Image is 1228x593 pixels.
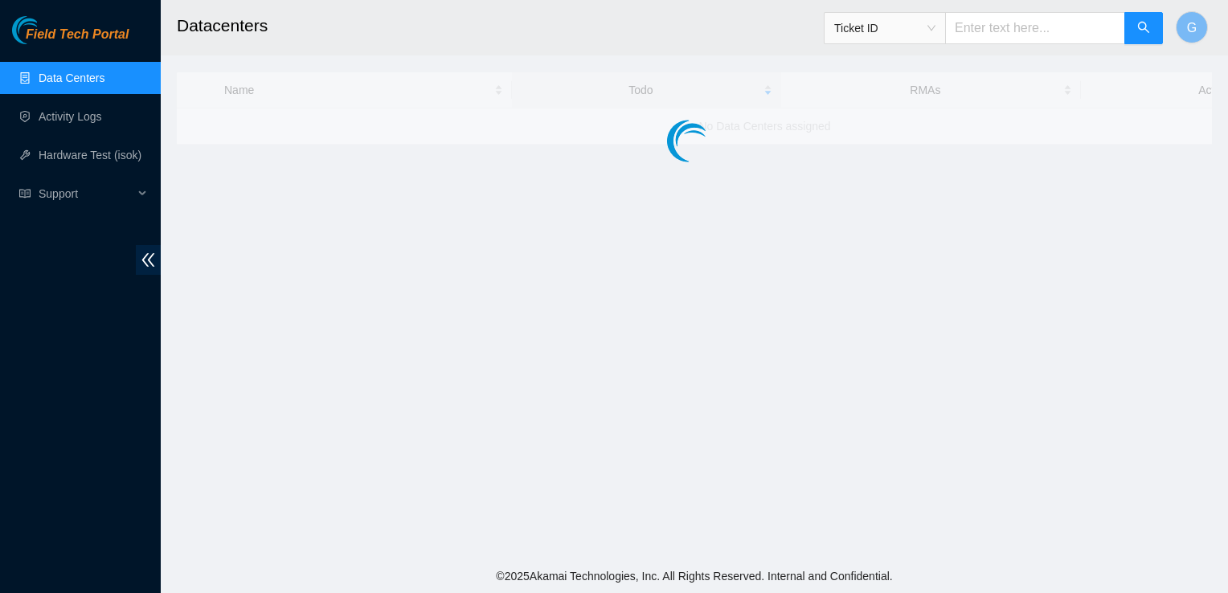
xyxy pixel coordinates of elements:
[136,245,161,275] span: double-left
[39,72,104,84] a: Data Centers
[945,12,1125,44] input: Enter text here...
[39,178,133,210] span: Support
[12,16,81,44] img: Akamai Technologies
[26,27,129,43] span: Field Tech Portal
[1137,21,1150,36] span: search
[1124,12,1163,44] button: search
[39,149,141,162] a: Hardware Test (isok)
[19,188,31,199] span: read
[834,16,935,40] span: Ticket ID
[39,110,102,123] a: Activity Logs
[1187,18,1197,38] span: G
[161,559,1228,593] footer: © 2025 Akamai Technologies, Inc. All Rights Reserved. Internal and Confidential.
[1176,11,1208,43] button: G
[12,29,129,50] a: Akamai TechnologiesField Tech Portal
